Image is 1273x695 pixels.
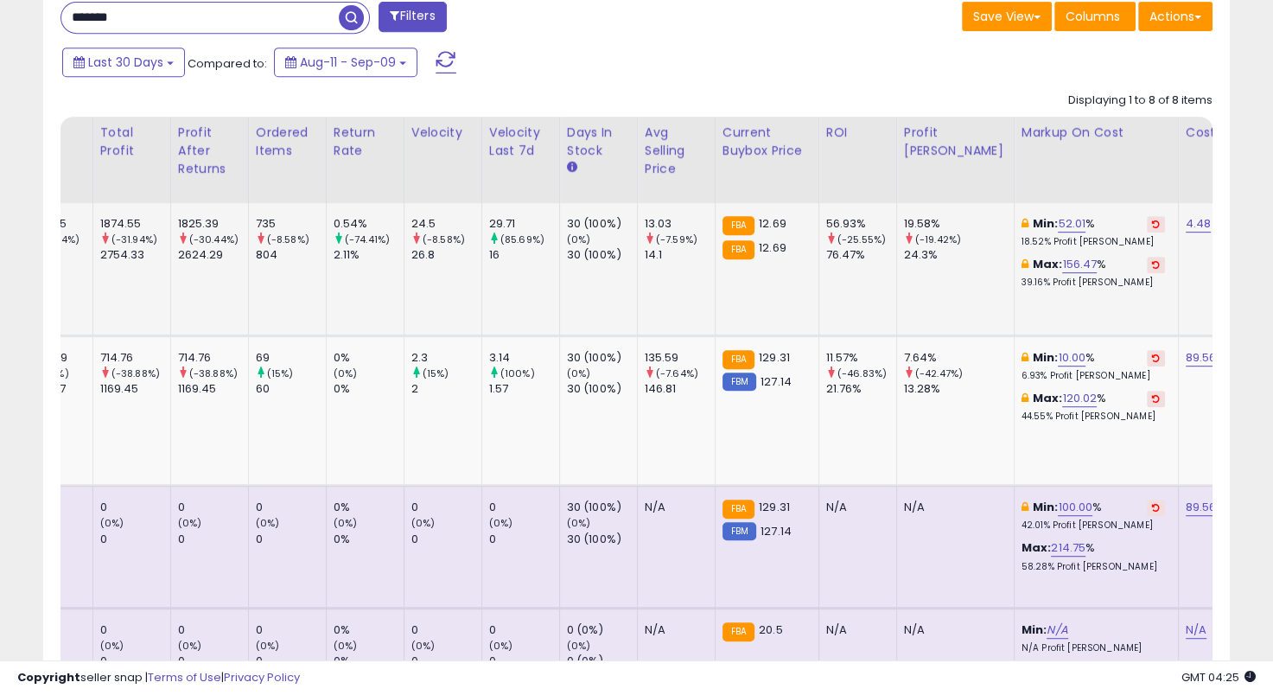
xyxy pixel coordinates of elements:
span: 20.5 [759,622,783,638]
div: 26.8 [411,247,481,263]
small: FBA [722,350,754,369]
small: (-38.88%) [111,367,160,380]
div: 29.71 [489,216,559,232]
span: 129.31 [759,349,790,366]
p: 18.52% Profit [PERSON_NAME] [1022,236,1165,248]
div: 14.1 [645,247,715,263]
button: Save View [962,2,1052,31]
div: 0 [178,500,248,515]
small: (15%) [267,367,294,380]
small: (0%) [100,639,124,653]
div: 60 [256,381,326,397]
div: Return Rate [334,124,397,160]
p: N/A Profit [PERSON_NAME] [1022,642,1165,654]
div: 0 [100,622,170,638]
small: (0%) [567,516,591,530]
div: 0 [489,500,559,515]
small: (0%) [489,516,513,530]
div: 56.93% [826,216,896,232]
span: Compared to: [188,55,267,72]
th: The percentage added to the cost of goods (COGS) that forms the calculator for Min & Max prices. [1014,117,1178,203]
div: 0% [334,500,404,515]
div: % [1022,350,1165,382]
div: 0 [100,532,170,547]
small: (-25.55%) [837,233,886,246]
div: 714.76 [178,350,248,366]
div: 2624.29 [178,247,248,263]
div: Profit [PERSON_NAME] [904,124,1007,160]
b: Max: [1033,390,1063,406]
small: (0%) [567,367,591,380]
a: 100.00 [1058,499,1092,516]
div: 0 [256,622,326,638]
div: 0 [178,532,248,547]
span: 2025-10-10 04:25 GMT [1181,669,1256,685]
a: Privacy Policy [224,669,300,685]
small: FBM [722,522,756,540]
div: 714.76 [100,350,170,366]
small: (0%) [567,639,591,653]
small: Days In Stock. [567,160,577,175]
b: Min: [1022,622,1047,638]
div: 804 [256,247,326,263]
button: Last 30 Days [62,48,185,77]
a: 120.02 [1062,390,1097,407]
span: Aug-11 - Sep-09 [300,54,396,71]
div: 0% [334,381,404,397]
div: 0 [411,622,481,638]
small: (-46.83%) [837,367,887,380]
button: Filters [379,2,446,32]
div: 11.57% [826,350,896,366]
small: (-38.88%) [189,367,238,380]
b: Min: [1033,215,1059,232]
button: Aug-11 - Sep-09 [274,48,417,77]
div: 135.59 [645,350,715,366]
div: % [1022,257,1165,289]
a: 89.56 [1186,499,1217,516]
div: 30 (100%) [567,381,637,397]
span: 12.69 [759,239,786,256]
div: 0 [411,500,481,515]
div: 1169.45 [178,381,248,397]
small: (-8.58%) [267,233,309,246]
div: Displaying 1 to 8 of 8 items [1068,92,1213,109]
div: 30 (100%) [567,500,637,515]
div: 13.28% [904,381,1014,397]
a: 10.00 [1058,349,1085,367]
div: 69 [256,350,326,366]
a: N/A [1047,622,1067,639]
a: 52.01 [1058,215,1085,233]
div: Profit After Returns [178,124,241,178]
div: 0 [100,500,170,515]
div: N/A [904,500,1001,515]
small: (85.69%) [500,233,544,246]
small: FBA [722,622,754,641]
div: 1169.45 [100,381,170,397]
div: 2754.33 [100,247,170,263]
div: 16 [489,247,559,263]
div: Velocity Last 7d [489,124,552,160]
div: 735 [256,216,326,232]
div: N/A [826,622,883,638]
div: % [1022,540,1165,572]
small: (-42.47%) [915,367,963,380]
a: 214.75 [1051,539,1085,557]
small: (0%) [256,516,280,530]
div: Avg Selling Price [645,124,708,178]
div: 30 (100%) [567,216,637,232]
div: seller snap | | [17,670,300,686]
p: 58.28% Profit [PERSON_NAME] [1022,561,1165,573]
div: Total Profit [100,124,163,160]
small: (-19.42%) [915,233,961,246]
div: Ordered Items [256,124,319,160]
div: 0 [489,532,559,547]
small: (0%) [411,639,436,653]
div: N/A [904,622,1001,638]
div: 2.11% [334,247,404,263]
strong: Copyright [17,669,80,685]
small: (0%) [567,233,591,246]
div: 7.64% [904,350,1014,366]
small: (0%) [334,516,358,530]
div: Days In Stock [567,124,630,160]
div: Markup on Cost [1022,124,1171,142]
